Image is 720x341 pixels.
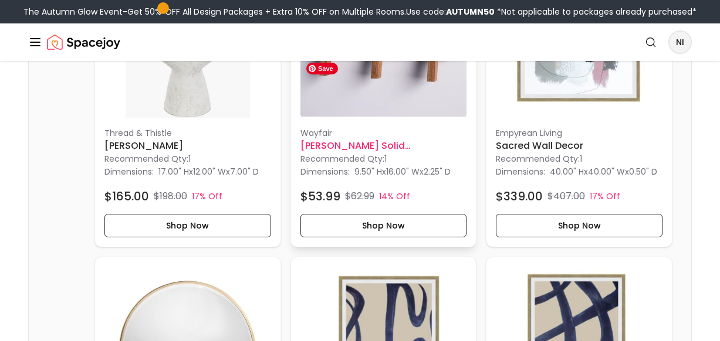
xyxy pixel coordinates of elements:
[104,153,271,165] p: Recommended Qty: 1
[193,166,226,178] span: 12.00" W
[629,166,657,178] span: 0.50" D
[496,127,662,139] p: Empyrean Living
[588,166,625,178] span: 40.00" W
[379,190,410,202] p: 14% Off
[300,127,467,139] p: Wayfair
[306,63,338,74] span: Save
[104,214,271,237] button: Shop Now
[300,139,467,153] h6: [PERSON_NAME] Solid [PERSON_NAME] Wall 3 Hook Wall Mounted Coat Rack
[496,153,662,165] p: Recommended Qty: 1
[47,30,120,54] img: Spacejoy Logo
[496,139,662,153] h6: Sacred Wall Decor
[386,166,420,178] span: 16.00" W
[28,23,692,61] nav: Global
[446,6,495,18] b: AUTUMN50
[547,189,585,203] p: $407.00
[104,188,149,204] h4: $165.00
[354,166,382,178] span: 9.50" H
[345,189,374,203] p: $62.99
[424,166,451,178] span: 2.25" D
[158,166,189,178] span: 17.00" H
[496,214,662,237] button: Shop Now
[406,6,495,18] span: Use code:
[104,127,271,139] p: Thread & Thistle
[300,165,350,179] p: Dimensions:
[550,166,584,178] span: 40.00" H
[104,139,271,153] h6: [PERSON_NAME]
[192,190,222,202] p: 17% Off
[590,190,620,202] p: 17% Off
[300,153,467,165] p: Recommended Qty: 1
[104,165,154,179] p: Dimensions:
[496,188,543,204] h4: $339.00
[496,165,545,179] p: Dimensions:
[354,166,451,178] p: x x
[23,6,697,18] div: The Autumn Glow Event-Get 50% OFF All Design Packages + Extra 10% OFF on Multiple Rooms.
[300,214,467,237] button: Shop Now
[670,32,691,53] span: NI
[495,6,697,18] span: *Not applicable to packages already purchased*
[550,166,657,178] p: x x
[47,30,120,54] a: Spacejoy
[300,188,340,204] h4: $53.99
[158,166,259,178] p: x x
[230,166,259,178] span: 7.00" D
[668,30,692,54] button: NI
[154,189,187,203] p: $198.00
